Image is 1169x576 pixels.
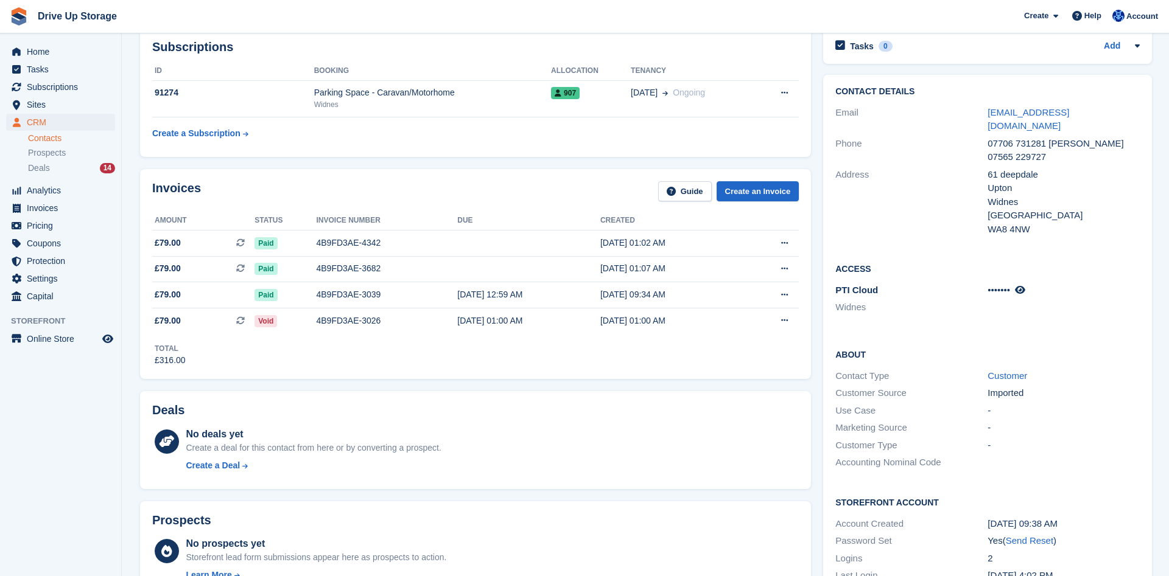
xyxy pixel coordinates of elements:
[457,314,600,327] div: [DATE] 01:00 AM
[27,217,100,234] span: Pricing
[1024,10,1048,22] span: Create
[600,211,743,231] th: Created
[835,168,988,237] div: Address
[186,536,446,551] div: No prospects yet
[1104,40,1120,54] a: Add
[152,211,255,231] th: Amount
[27,114,100,131] span: CRM
[835,137,988,164] div: Phone
[631,61,756,81] th: Tenancy
[835,517,988,531] div: Account Created
[879,41,893,52] div: 0
[835,552,988,566] div: Logins
[988,439,1140,453] div: -
[27,43,100,60] span: Home
[988,370,1027,381] a: Customer
[850,41,874,52] h2: Tasks
[1006,535,1053,546] a: Send Reset
[988,223,1140,237] div: WA8 4NW
[600,314,743,327] div: [DATE] 01:00 AM
[835,439,988,453] div: Customer Type
[152,513,211,527] h2: Prospects
[255,315,277,327] span: Void
[155,314,181,327] span: £79.00
[1084,10,1101,22] span: Help
[6,270,115,287] a: menu
[152,86,314,99] div: 91274
[100,331,115,346] a: Preview store
[186,551,446,564] div: Storefront lead form submissions appear here as prospects to action.
[6,114,115,131] a: menu
[11,315,121,327] span: Storefront
[255,289,277,301] span: Paid
[835,285,878,295] span: PTI Cloud
[28,162,50,174] span: Deals
[6,96,115,113] a: menu
[551,61,631,81] th: Allocation
[988,517,1140,531] div: [DATE] 09:38 AM
[1003,535,1056,546] span: ( )
[835,456,988,470] div: Accounting Nominal Code
[316,237,457,249] div: 4B9FD3AE-4342
[988,552,1140,566] div: 2
[316,288,457,301] div: 4B9FD3AE-3039
[988,386,1140,400] div: Imported
[6,288,115,305] a: menu
[835,106,988,133] div: Email
[27,235,100,252] span: Coupons
[673,88,705,97] span: Ongoing
[600,237,743,249] div: [DATE] 01:02 AM
[33,6,122,26] a: Drive Up Storage
[658,181,712,201] a: Guide
[316,211,457,231] th: Invoice number
[155,343,186,354] div: Total
[314,61,551,81] th: Booking
[255,211,316,231] th: Status
[988,195,1140,209] div: Widnes
[27,288,100,305] span: Capital
[6,78,115,95] a: menu
[152,127,240,140] div: Create a Subscription
[988,285,1010,295] span: •••••••
[988,107,1069,131] a: [EMAIL_ADDRESS][DOMAIN_NAME]
[152,122,248,145] a: Create a Subscription
[28,147,115,159] a: Prospects
[186,442,441,454] div: Create a deal for this contact from here or by converting a prospect.
[6,217,115,234] a: menu
[28,147,66,159] span: Prospects
[152,61,314,81] th: ID
[835,404,988,418] div: Use Case
[835,496,1140,508] h2: Storefront Account
[255,237,277,249] span: Paid
[6,330,115,347] a: menu
[6,200,115,217] a: menu
[6,182,115,199] a: menu
[988,404,1140,418] div: -
[835,348,1140,360] h2: About
[988,181,1140,195] div: Upton
[1126,10,1158,23] span: Account
[28,133,115,144] a: Contacts
[988,209,1140,223] div: [GEOGRAPHIC_DATA]
[155,354,186,367] div: £316.00
[186,427,441,442] div: No deals yet
[27,182,100,199] span: Analytics
[316,314,457,327] div: 4B9FD3AE-3026
[186,459,441,472] a: Create a Deal
[6,235,115,252] a: menu
[6,61,115,78] a: menu
[835,300,988,314] li: Widnes
[457,211,600,231] th: Due
[314,86,551,99] div: Parking Space - Caravan/Motorhome
[835,262,1140,274] h2: Access
[27,78,100,95] span: Subscriptions
[717,181,799,201] a: Create an Invoice
[27,61,100,78] span: Tasks
[988,137,1140,164] div: 07706 731281 [PERSON_NAME] 07565 229727
[152,181,201,201] h2: Invoices
[314,99,551,110] div: Widnes
[100,163,115,173] div: 14
[600,262,743,275] div: [DATE] 01:07 AM
[6,252,115,269] a: menu
[255,263,277,275] span: Paid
